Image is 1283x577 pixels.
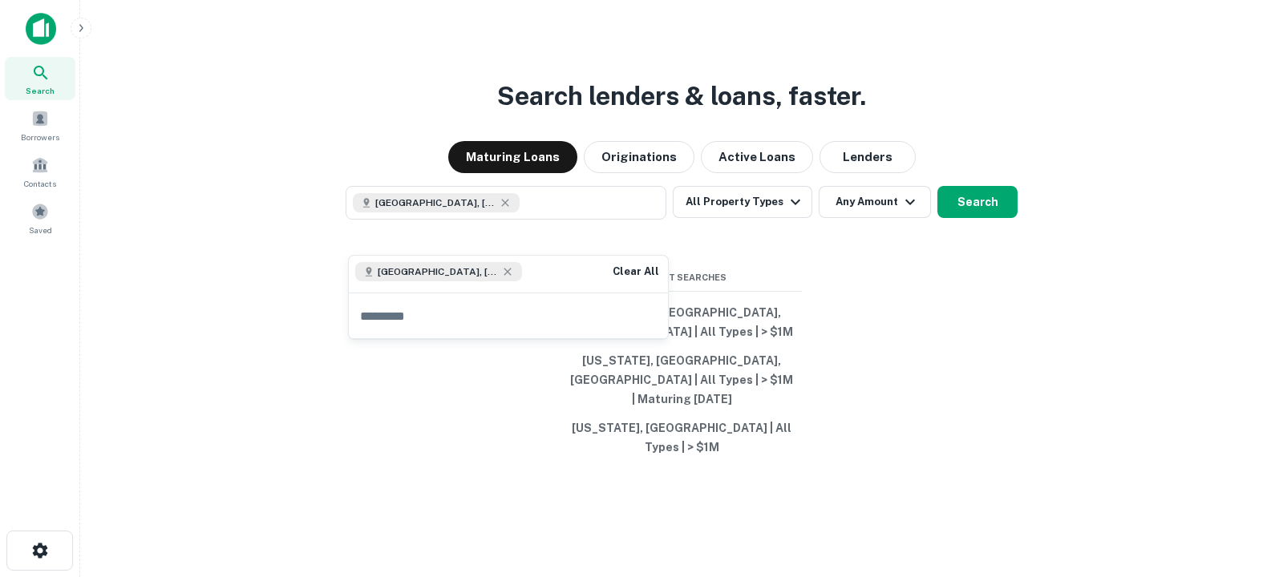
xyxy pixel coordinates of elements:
button: Any Amount [819,186,931,218]
span: [GEOGRAPHIC_DATA], [GEOGRAPHIC_DATA], [GEOGRAPHIC_DATA] [378,264,498,279]
button: Originations [584,141,694,173]
img: capitalize-icon.png [26,13,56,45]
button: Search [937,186,1018,218]
a: Search [5,57,75,100]
button: [US_STATE], [GEOGRAPHIC_DATA], [GEOGRAPHIC_DATA] | All Types | > $1M [561,298,802,346]
span: Saved [29,224,52,236]
span: Recent Searches [561,271,802,284]
button: [GEOGRAPHIC_DATA], [GEOGRAPHIC_DATA], [GEOGRAPHIC_DATA] [346,186,666,220]
span: Borrowers [21,131,59,143]
span: [GEOGRAPHIC_DATA], [GEOGRAPHIC_DATA], [GEOGRAPHIC_DATA] [375,196,496,210]
span: Contacts [24,177,56,190]
button: All Property Types [673,186,812,218]
a: Borrowers [5,103,75,147]
button: Lenders [820,141,916,173]
button: Active Loans [701,141,813,173]
button: Maturing Loans [448,141,577,173]
a: Contacts [5,150,75,193]
button: Clear All [610,262,662,281]
a: Saved [5,196,75,240]
button: [US_STATE], [GEOGRAPHIC_DATA], [GEOGRAPHIC_DATA] | All Types | > $1M | Maturing [DATE] [561,346,802,414]
span: Search [26,84,55,97]
button: [US_STATE], [GEOGRAPHIC_DATA] | All Types | > $1M [561,414,802,462]
h3: Search lenders & loans, faster. [497,77,866,115]
iframe: Chat Widget [1203,449,1283,526]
